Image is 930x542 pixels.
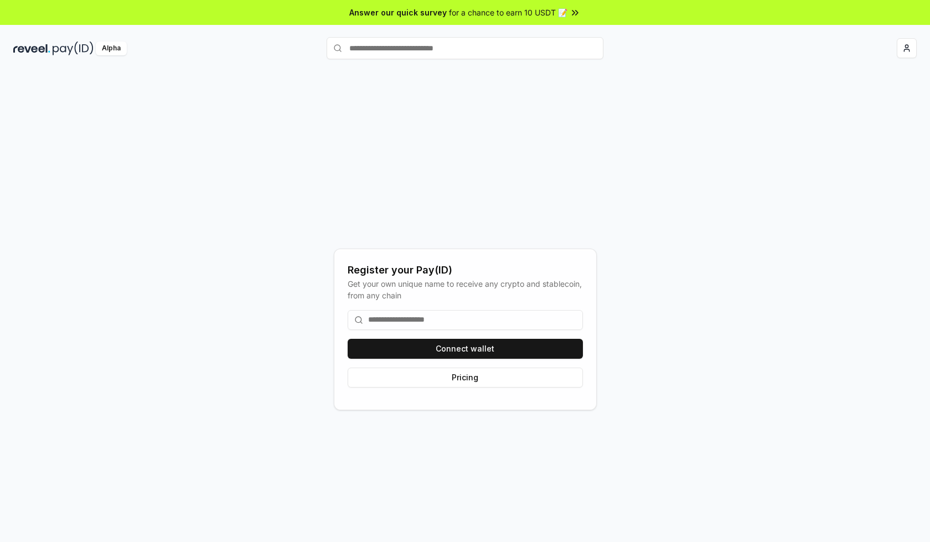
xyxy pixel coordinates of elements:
[96,42,127,55] div: Alpha
[348,262,583,278] div: Register your Pay(ID)
[449,7,567,18] span: for a chance to earn 10 USDT 📝
[349,7,447,18] span: Answer our quick survey
[13,42,50,55] img: reveel_dark
[348,368,583,388] button: Pricing
[348,278,583,301] div: Get your own unique name to receive any crypto and stablecoin, from any chain
[348,339,583,359] button: Connect wallet
[53,42,94,55] img: pay_id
